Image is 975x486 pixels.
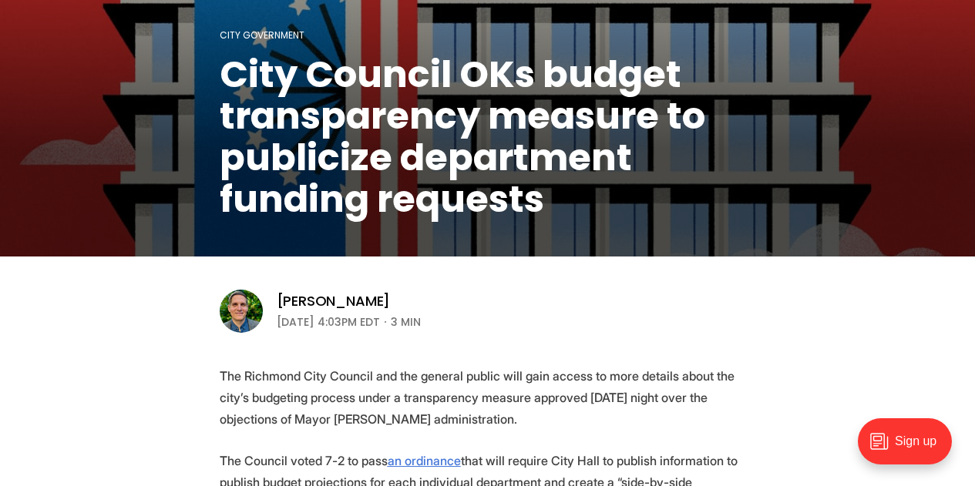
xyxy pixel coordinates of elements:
h1: City Council OKs budget transparency measure to publicize department funding requests [220,54,756,220]
span: 3 min [391,313,421,331]
img: Graham Moomaw [220,290,263,333]
time: [DATE] 4:03PM EDT [277,313,380,331]
a: an ordinance [388,453,461,468]
iframe: portal-trigger [845,411,975,486]
a: [PERSON_NAME] [277,292,391,310]
p: The Richmond City Council and the general public will gain access to more details about the city’... [220,365,756,430]
a: City Government [220,28,304,42]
